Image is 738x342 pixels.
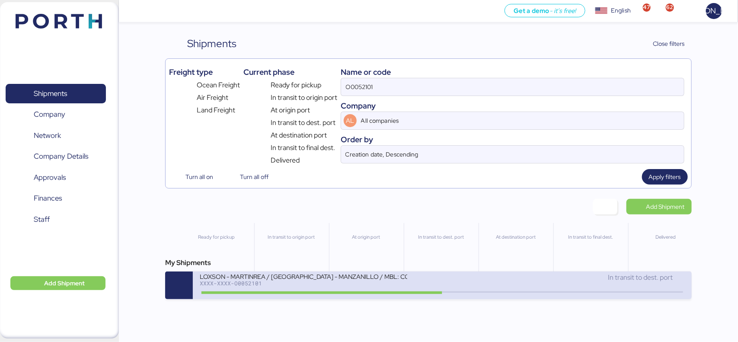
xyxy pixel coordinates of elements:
span: Network [34,129,61,142]
a: Finances [6,189,106,208]
a: Staff [6,210,106,230]
span: Turn all off [240,172,269,182]
div: XXXX-XXXX-O0052101 [200,280,407,286]
span: In transit to final dest. [271,143,335,153]
span: Apply filters [649,172,681,182]
div: LOXSON - MARTINREA / [GEOGRAPHIC_DATA] - MANZANILLO / MBL: COSU6427659700 - HBL: KSSE250809049 / ... [200,272,407,280]
div: At destination port [482,233,550,241]
a: Approvals [6,168,106,188]
div: English [611,6,631,15]
span: AL [346,116,355,125]
div: Freight type [169,66,240,78]
span: Close filters [653,38,685,49]
button: Turn all on [169,169,220,185]
div: In transit to dest. port [408,233,475,241]
div: My Shipments [165,258,691,268]
span: At origin port [271,105,310,115]
span: Shipments [34,87,67,100]
div: In transit to origin port [258,233,325,241]
span: Approvals [34,171,66,184]
div: At origin port [333,233,400,241]
a: Company [6,105,106,125]
div: Name or code [341,66,684,78]
button: Turn all off [224,169,275,185]
a: Shipments [6,84,106,104]
div: Order by [341,134,684,145]
span: In transit to dest. port [608,273,673,282]
span: In transit to dest. port [271,118,335,128]
span: Add Shipment [44,278,85,288]
span: Company Details [34,150,88,163]
div: Ready for pickup [182,233,250,241]
span: Delivered [271,155,300,166]
span: Company [34,108,65,121]
a: Company Details [6,147,106,166]
a: Add Shipment [626,199,692,214]
span: Add Shipment [646,201,685,212]
div: Current phase [243,66,337,78]
span: In transit to origin port [271,93,337,103]
a: Network [6,126,106,146]
button: Close filters [636,36,692,51]
div: Shipments [187,36,236,51]
button: Menu [124,4,139,19]
span: Finances [34,192,62,205]
span: Air Freight [197,93,228,103]
button: Add Shipment [10,276,105,290]
input: AL [359,112,659,129]
span: Ready for pickup [271,80,321,90]
span: At destination port [271,130,327,141]
span: Turn all on [185,172,213,182]
div: Company [341,100,684,112]
span: Ocean Freight [197,80,240,90]
div: In transit to final dest. [557,233,624,241]
button: Apply filters [642,169,688,185]
div: Delivered [632,233,699,241]
span: Staff [34,213,50,226]
span: Land Freight [197,105,235,115]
